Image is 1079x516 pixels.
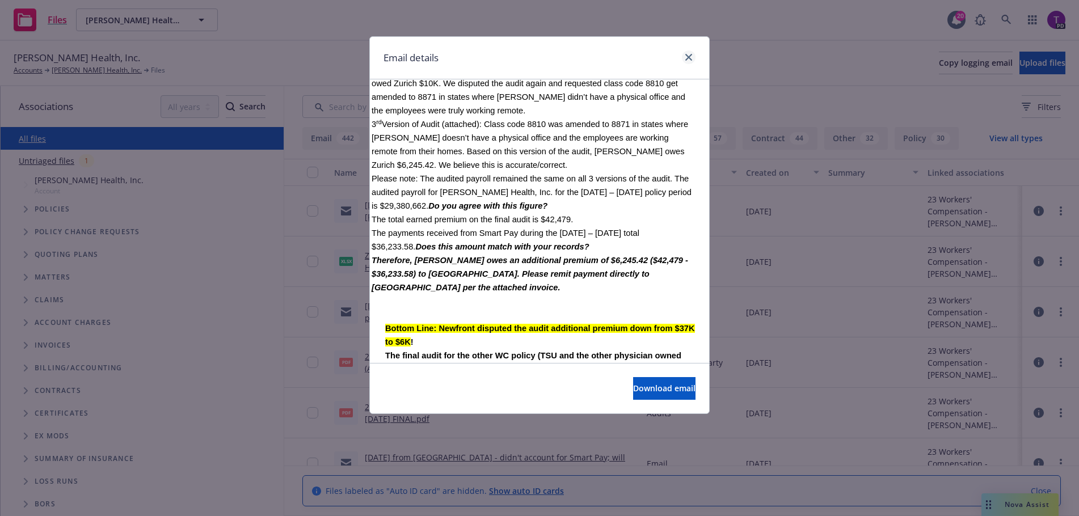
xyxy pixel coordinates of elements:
i: Does this amount match with your records? [415,242,589,251]
span: Therefore, [PERSON_NAME] owes an additional premium of $6,245.42 ($42,479 - $36,233.58) to [GEOGR... [372,256,688,292]
h1: Email details [383,50,439,65]
span: Bottom Line: Newfront disputed the audit additional premium down from $37K to $6K [385,324,695,346]
span: 3 Version of Audit (attached): Class code 8810 was amended to 8871 in states where [PERSON_NAME] ... [372,120,688,170]
span: Download email [633,383,696,394]
span: ! [411,337,414,346]
span: The total earned premium on the final audit is $42,479. [372,215,573,224]
a: close [682,50,696,64]
span: The final audit for the other WC policy (TSU and the other physician owned entities) will come ov... [385,351,681,374]
button: Download email [633,377,696,400]
span: Please note: The audited payroll remained the same on all 3 versions of the audit. The audited pa... [372,174,692,210]
span: The payments received from Smart Pay during the [DATE] – [DATE] total $36,233.58. [372,229,639,251]
i: Do you agree with this figure? [428,201,547,210]
sup: rd [376,119,382,125]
